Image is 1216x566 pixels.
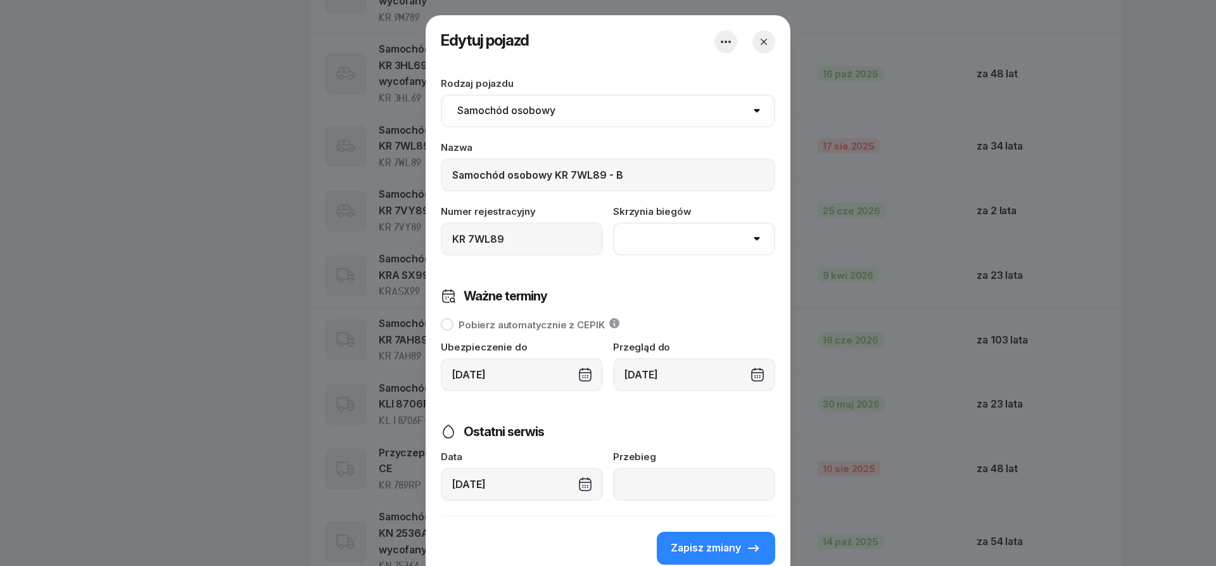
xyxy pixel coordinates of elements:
[671,540,741,556] span: Zapisz zmiany
[464,421,544,442] h3: Ostatni serwis
[657,532,775,565] button: Zapisz zmiany
[459,320,604,330] div: Pobierz automatycznie z CEPIK
[464,286,547,306] h3: Ważne terminy
[441,31,529,49] span: Edytuj pojazd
